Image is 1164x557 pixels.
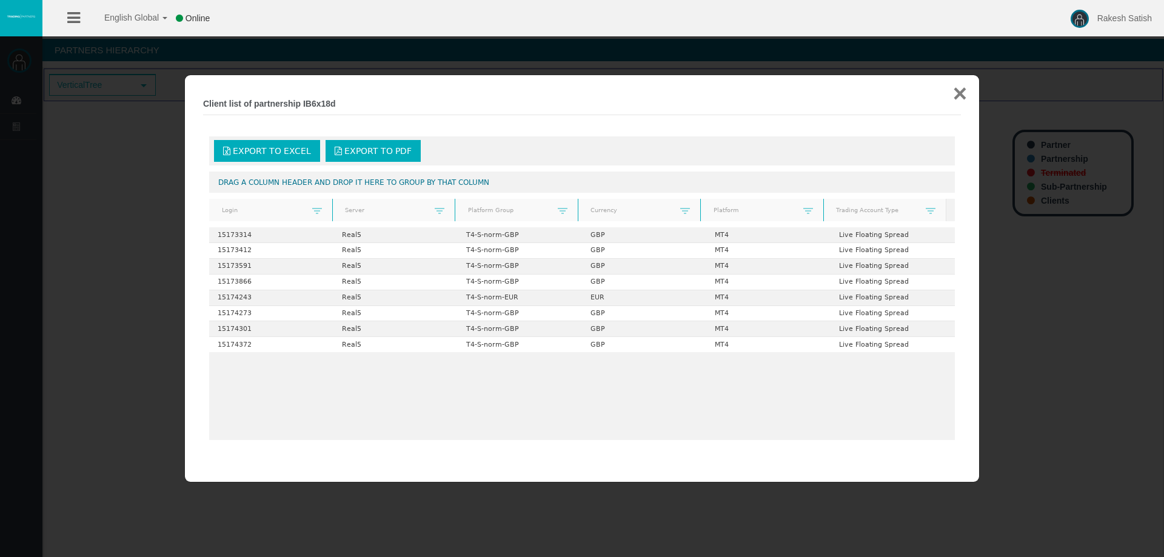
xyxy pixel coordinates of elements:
a: Export to Excel [214,140,320,162]
span: Export to Excel [233,146,311,156]
button: × [953,81,967,105]
td: Live Floating Spread [831,321,955,337]
td: MT4 [706,227,831,243]
td: Real5 [333,259,458,275]
img: logo.svg [6,14,36,19]
td: 15174301 [209,321,333,337]
td: Real5 [333,337,458,352]
td: GBP [582,227,706,243]
td: Real5 [333,321,458,337]
td: GBP [582,259,706,275]
td: T4-S-norm-GBP [458,243,582,259]
td: 15174372 [209,337,333,352]
span: Online [186,13,210,23]
td: T4-S-norm-GBP [458,259,582,275]
td: Live Floating Spread [831,227,955,243]
span: Export to PDF [344,146,412,156]
td: GBP [582,243,706,259]
td: Real5 [333,243,458,259]
td: MT4 [706,337,831,352]
td: GBP [582,275,706,290]
img: user-image [1071,10,1089,28]
td: Live Floating Spread [831,259,955,275]
span: Rakesh Satish [1097,13,1152,23]
a: Currency [583,202,680,219]
td: MT4 [706,290,831,306]
a: Export to PDF [326,140,421,162]
td: T4-S-norm-EUR [458,290,582,306]
td: 15174243 [209,290,333,306]
td: Real5 [333,275,458,290]
td: MT4 [706,306,831,322]
a: Trading Account Type [829,202,926,219]
td: Live Floating Spread [831,290,955,306]
td: Live Floating Spread [831,306,955,322]
td: MT4 [706,243,831,259]
td: 15173314 [209,227,333,243]
td: Real5 [333,290,458,306]
td: MT4 [706,275,831,290]
td: T4-S-norm-GBP [458,321,582,337]
td: 15173866 [209,275,333,290]
td: T4-S-norm-GBP [458,306,582,322]
div: Drag a column header and drop it here to group by that column [209,172,955,192]
td: T4-S-norm-GBP [458,275,582,290]
a: Login [214,202,312,219]
td: Real5 [333,306,458,322]
td: 15173591 [209,259,333,275]
td: Real5 [333,227,458,243]
td: GBP [582,337,706,352]
td: MT4 [706,259,831,275]
a: Server [338,202,435,219]
td: MT4 [706,321,831,337]
a: Platform [706,202,803,219]
td: GBP [582,306,706,322]
td: T4-S-norm-GBP [458,337,582,352]
td: 15173412 [209,243,333,259]
td: T4-S-norm-GBP [458,227,582,243]
a: Platform Group [460,202,557,219]
td: Live Floating Spread [831,275,955,290]
td: GBP [582,321,706,337]
td: Live Floating Spread [831,337,955,352]
td: 15174273 [209,306,333,322]
span: English Global [89,13,159,22]
td: Live Floating Spread [831,243,955,259]
b: Client list of partnership IB6x18d [203,99,336,108]
td: EUR [582,290,706,306]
